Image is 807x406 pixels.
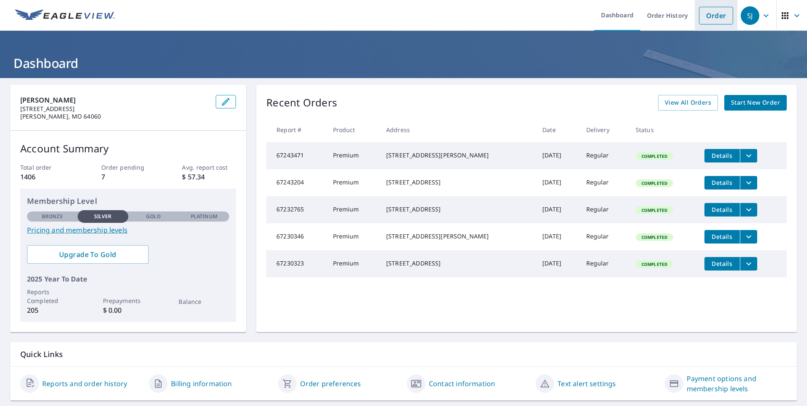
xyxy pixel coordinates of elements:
td: 67243471 [266,142,326,169]
p: Prepayments [103,296,154,305]
div: [STREET_ADDRESS][PERSON_NAME] [386,151,529,160]
td: 67230346 [266,223,326,250]
h1: Dashboard [10,54,797,72]
span: Completed [636,207,672,213]
p: Balance [179,297,229,306]
td: [DATE] [536,250,579,277]
p: Platinum [191,213,217,220]
a: Order [699,7,733,24]
span: Details [710,260,735,268]
a: Start New Order [724,95,787,111]
button: filesDropdownBtn-67243204 [740,176,757,189]
button: detailsBtn-67230323 [704,257,740,271]
p: 2025 Year To Date [27,274,229,284]
p: Account Summary [20,141,236,156]
td: 67232765 [266,196,326,223]
td: Premium [326,196,379,223]
div: [STREET_ADDRESS] [386,178,529,187]
a: Payment options and membership levels [687,374,787,394]
td: Regular [580,142,629,169]
p: Silver [94,213,112,220]
p: Reports Completed [27,287,78,305]
p: Recent Orders [266,95,337,111]
button: filesDropdownBtn-67232765 [740,203,757,217]
a: Text alert settings [558,379,616,389]
span: Completed [636,180,672,186]
button: detailsBtn-67232765 [704,203,740,217]
a: Upgrade To Gold [27,245,149,264]
p: [STREET_ADDRESS] [20,105,209,113]
a: Reports and order history [42,379,127,389]
button: detailsBtn-67243204 [704,176,740,189]
span: Completed [636,234,672,240]
p: Order pending [101,163,155,172]
td: [DATE] [536,223,579,250]
img: EV Logo [15,9,115,22]
td: [DATE] [536,196,579,223]
td: Regular [580,196,629,223]
a: Pricing and membership levels [27,225,229,235]
span: Details [710,152,735,160]
a: Billing information [171,379,232,389]
span: Completed [636,153,672,159]
span: Start New Order [731,97,780,108]
p: Gold [146,213,160,220]
span: Details [710,179,735,187]
td: Regular [580,169,629,196]
td: [DATE] [536,169,579,196]
p: 205 [27,305,78,315]
p: Bronze [42,213,63,220]
td: Premium [326,169,379,196]
th: Address [379,117,536,142]
button: filesDropdownBtn-67230346 [740,230,757,244]
p: $ 0.00 [103,305,154,315]
button: filesDropdownBtn-67243471 [740,149,757,162]
div: [STREET_ADDRESS] [386,205,529,214]
a: View All Orders [658,95,718,111]
p: [PERSON_NAME] [20,95,209,105]
p: Quick Links [20,349,787,360]
p: [PERSON_NAME], MO 64060 [20,113,209,120]
button: detailsBtn-67243471 [704,149,740,162]
th: Delivery [580,117,629,142]
span: Upgrade To Gold [34,250,142,259]
td: [DATE] [536,142,579,169]
td: Premium [326,250,379,277]
button: detailsBtn-67230346 [704,230,740,244]
span: Completed [636,261,672,267]
th: Status [629,117,698,142]
div: [STREET_ADDRESS] [386,259,529,268]
th: Date [536,117,579,142]
p: 1406 [20,172,74,182]
td: 67230323 [266,250,326,277]
button: filesDropdownBtn-67230323 [740,257,757,271]
span: Details [710,233,735,241]
a: Contact information [429,379,495,389]
th: Product [326,117,379,142]
p: Total order [20,163,74,172]
td: Premium [326,142,379,169]
span: View All Orders [665,97,711,108]
td: 67243204 [266,169,326,196]
td: Premium [326,223,379,250]
td: Regular [580,223,629,250]
p: 7 [101,172,155,182]
p: Avg. report cost [182,163,236,172]
p: Membership Level [27,195,229,207]
div: [STREET_ADDRESS][PERSON_NAME] [386,232,529,241]
a: Order preferences [300,379,361,389]
div: SJ [741,6,759,25]
p: $ 57.34 [182,172,236,182]
td: Regular [580,250,629,277]
th: Report # [266,117,326,142]
span: Details [710,206,735,214]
